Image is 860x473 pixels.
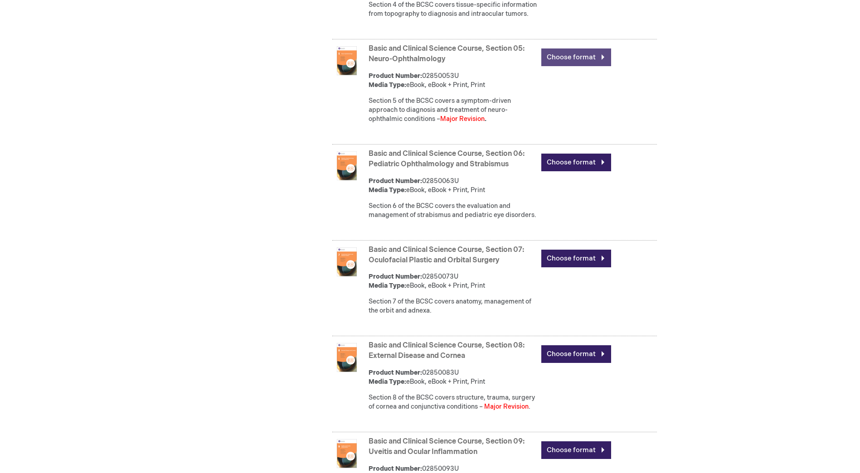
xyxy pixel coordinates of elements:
strong: Product Number: [369,72,422,80]
div: Section 4 of the BCSC covers tissue-specific information from topography to diagnosis and intraoc... [369,0,537,19]
img: Basic and Clinical Science Course, Section 06: Pediatric Ophthalmology and Strabismus [332,151,361,180]
a: Choose format [541,345,611,363]
strong: Media Type: [369,282,406,290]
a: Basic and Clinical Science Course, Section 05: Neuro-Ophthalmology [369,44,525,63]
font: Major Revision [440,115,485,123]
a: Basic and Clinical Science Course, Section 09: Uveitis and Ocular Inflammation [369,437,525,456]
strong: Media Type: [369,81,406,89]
img: Basic and Clinical Science Course, Section 07: Oculofacial Plastic and Orbital Surgery [332,247,361,276]
strong: Product Number: [369,177,422,185]
div: 02850083U eBook, eBook + Print, Print [369,368,537,386]
div: Section 8 of the BCSC covers structure, trauma, surgery of cornea and conjunctiva conditions – . [369,393,537,411]
img: Basic and Clinical Science Course, Section 08: External Disease and Cornea [332,343,361,372]
img: Basic and Clinical Science Course, Section 09: Uveitis and Ocular Inflammation [332,439,361,468]
strong: Product Number: [369,465,422,473]
strong: . [485,115,486,123]
div: 02850053U eBook, eBook + Print, Print [369,72,537,90]
img: Basic and Clinical Science Course, Section 05: Neuro-Ophthalmology [332,46,361,75]
strong: Product Number: [369,273,422,280]
a: Choose format [541,250,611,267]
div: 02850073U eBook, eBook + Print, Print [369,272,537,290]
strong: Product Number: [369,369,422,376]
a: Basic and Clinical Science Course, Section 08: External Disease and Cornea [369,341,525,360]
a: Basic and Clinical Science Course, Section 06: Pediatric Ophthalmology and Strabismus [369,150,525,169]
a: Choose format [541,154,611,171]
div: Section 5 of the BCSC covers a symptom-driven approach to diagnosis and treatment of neuro-ophtha... [369,97,537,124]
strong: Media Type: [369,378,406,386]
div: 02850063U eBook, eBook + Print, Print [369,177,537,195]
div: Section 7 of the BCSC covers anatomy, management of the orbit and adnexa. [369,297,537,315]
div: Section 6 of the BCSC covers the evaluation and management of strabismus and pediatric eye disord... [369,202,537,220]
a: Choose format [541,441,611,459]
font: Major Revision [484,403,529,410]
a: Choose format [541,48,611,66]
a: Basic and Clinical Science Course, Section 07: Oculofacial Plastic and Orbital Surgery [369,246,524,265]
strong: Media Type: [369,186,406,194]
